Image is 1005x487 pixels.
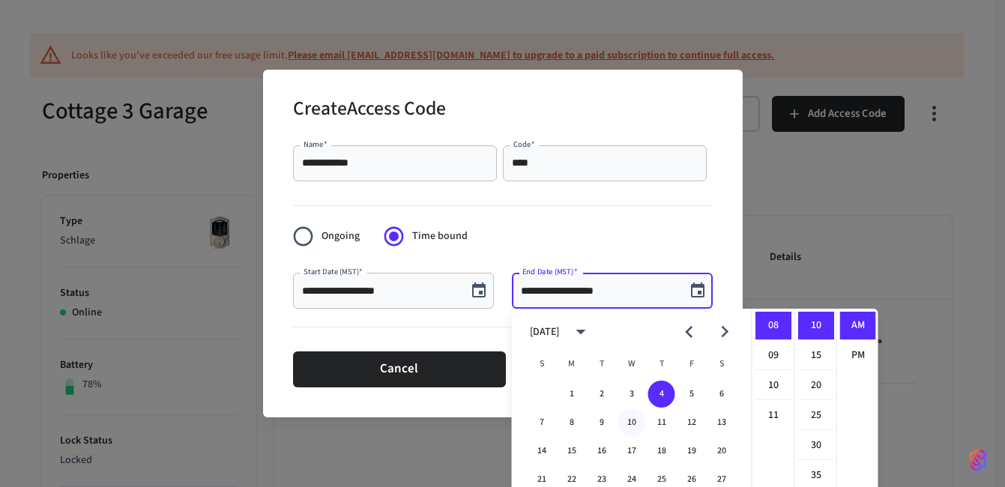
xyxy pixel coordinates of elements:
[412,229,468,244] span: Time bound
[618,381,645,408] button: 3
[588,381,615,408] button: 2
[530,324,559,340] div: [DATE]
[588,409,615,436] button: 9
[798,342,834,370] li: 15 minutes
[755,372,791,400] li: 10 hours
[708,438,735,465] button: 20
[304,139,328,150] label: Name
[528,409,555,436] button: 7
[798,402,834,430] li: 25 minutes
[522,266,578,277] label: End Date (MST)
[678,438,705,465] button: 19
[293,351,506,387] button: Cancel
[798,432,834,460] li: 30 minutes
[708,381,735,408] button: 6
[648,409,675,436] button: 11
[840,342,876,369] li: PM
[558,438,585,465] button: 15
[678,381,705,408] button: 5
[558,381,585,408] button: 1
[648,349,675,379] span: Thursday
[528,349,555,379] span: Sunday
[513,139,535,150] label: Code
[648,438,675,465] button: 18
[755,342,791,370] li: 9 hours
[528,438,555,465] button: 14
[969,448,987,472] img: SeamLogoGradient.69752ec5.svg
[840,312,876,340] li: AM
[464,276,494,306] button: Choose date, selected date is Sep 4, 2025
[558,349,585,379] span: Monday
[683,276,713,306] button: Choose date, selected date is Sep 4, 2025
[618,438,645,465] button: 17
[618,409,645,436] button: 10
[678,349,705,379] span: Friday
[671,314,707,349] button: Previous month
[648,381,675,408] button: 4
[322,229,360,244] span: Ongoing
[564,314,599,349] button: calendar view is open, switch to year view
[678,409,705,436] button: 12
[798,372,834,400] li: 20 minutes
[755,402,791,429] li: 11 hours
[707,314,742,349] button: Next month
[618,349,645,379] span: Wednesday
[588,438,615,465] button: 16
[304,266,363,277] label: Start Date (MST)
[798,312,834,340] li: 10 minutes
[558,409,585,436] button: 8
[293,88,446,133] h2: Create Access Code
[588,349,615,379] span: Tuesday
[708,409,735,436] button: 13
[708,349,735,379] span: Saturday
[755,312,791,340] li: 8 hours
